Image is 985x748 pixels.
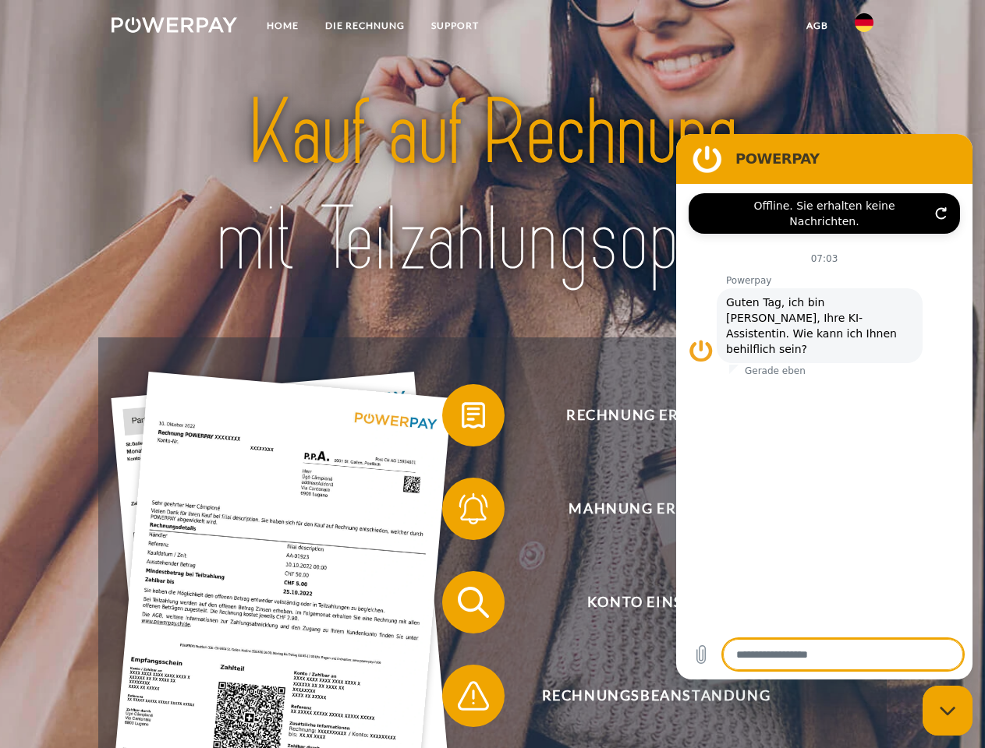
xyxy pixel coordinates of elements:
[923,686,973,736] iframe: Schaltfläche zum Öffnen des Messaging-Fensters; Konversation läuft
[442,571,848,633] button: Konto einsehen
[465,665,847,727] span: Rechnungsbeanstandung
[253,12,312,40] a: Home
[442,384,848,446] button: Rechnung erhalten?
[465,478,847,540] span: Mahnung erhalten?
[418,12,492,40] a: SUPPORT
[454,676,493,715] img: qb_warning.svg
[112,17,237,33] img: logo-powerpay-white.svg
[312,12,418,40] a: DIE RECHNUNG
[442,478,848,540] button: Mahnung erhalten?
[149,75,836,298] img: title-powerpay_de.svg
[442,665,848,727] button: Rechnungsbeanstandung
[465,571,847,633] span: Konto einsehen
[793,12,842,40] a: agb
[855,13,873,32] img: de
[454,396,493,435] img: qb_bill.svg
[454,583,493,622] img: qb_search.svg
[676,134,973,679] iframe: Messaging-Fenster
[454,489,493,528] img: qb_bell.svg
[465,384,847,446] span: Rechnung erhalten?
